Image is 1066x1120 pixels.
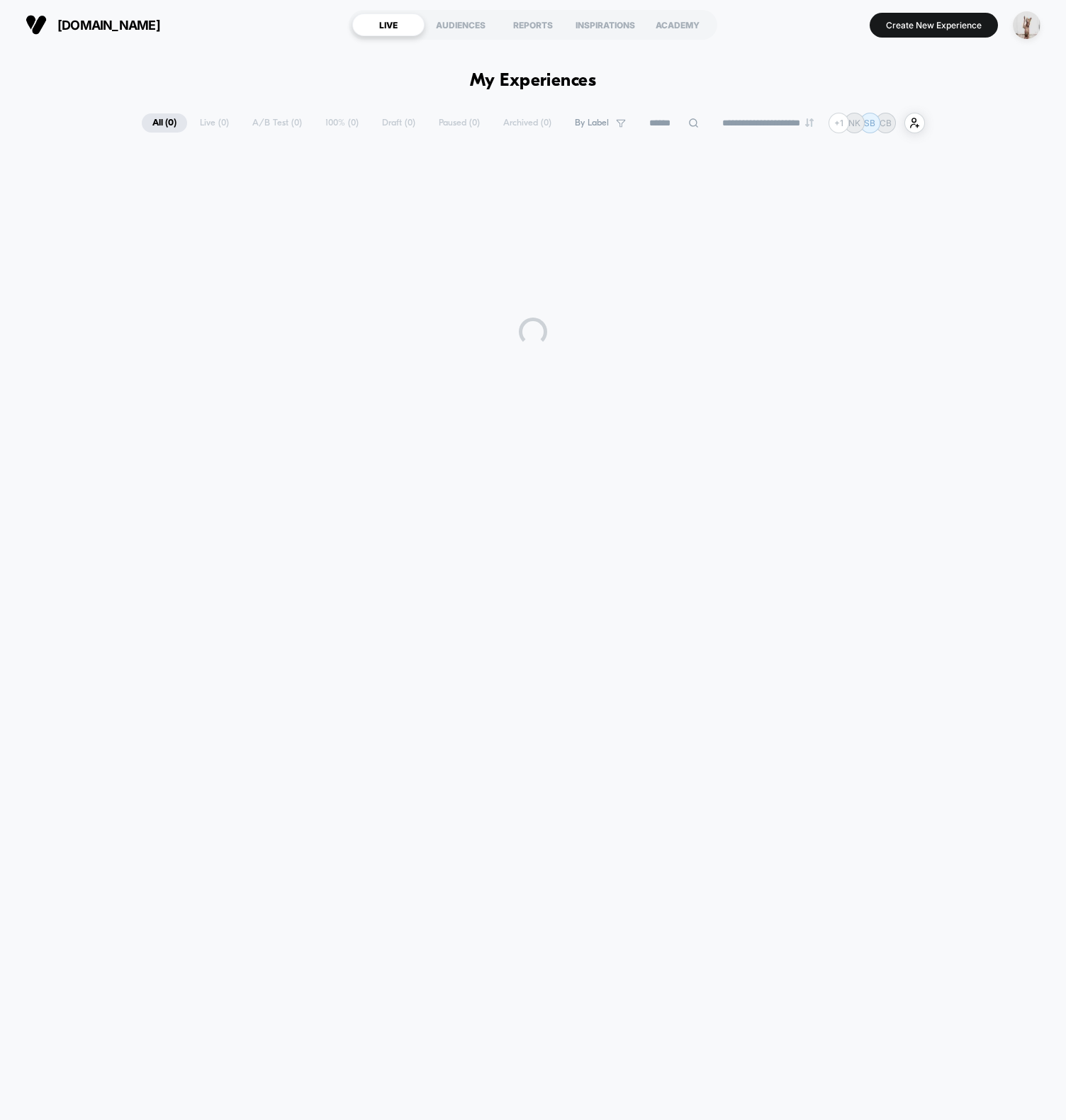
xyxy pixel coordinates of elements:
p: CB [880,118,892,128]
button: ppic [1009,11,1045,40]
button: Create New Experience [870,13,998,38]
span: All ( 0 ) [142,113,187,133]
img: ppic [1013,11,1040,39]
img: end [805,118,814,127]
h1: My Experiences [470,71,597,91]
div: LIVE [352,13,425,36]
div: AUDIENCES [425,13,497,36]
p: NK [848,118,860,128]
div: REPORTS [497,13,569,36]
button: [DOMAIN_NAME] [21,13,164,36]
img: Visually logo [26,14,47,35]
div: INSPIRATIONS [569,13,641,36]
p: SB [864,118,875,128]
span: [DOMAIN_NAME] [57,18,160,33]
div: + 1 [829,113,849,133]
span: By Label [575,118,609,128]
div: ACADEMY [641,13,714,36]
